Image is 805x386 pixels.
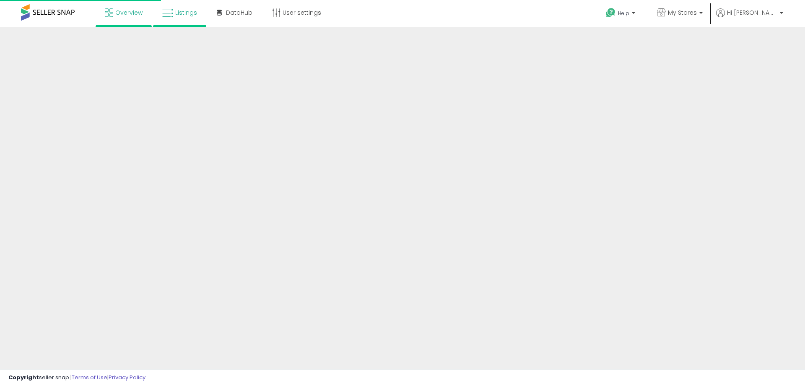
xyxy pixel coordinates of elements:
[175,8,197,17] span: Listings
[668,8,697,17] span: My Stores
[599,1,644,27] a: Help
[716,8,783,27] a: Hi [PERSON_NAME]
[115,8,143,17] span: Overview
[727,8,777,17] span: Hi [PERSON_NAME]
[605,8,616,18] i: Get Help
[226,8,252,17] span: DataHub
[8,374,145,382] div: seller snap | |
[72,373,107,381] a: Terms of Use
[8,373,39,381] strong: Copyright
[618,10,629,17] span: Help
[109,373,145,381] a: Privacy Policy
